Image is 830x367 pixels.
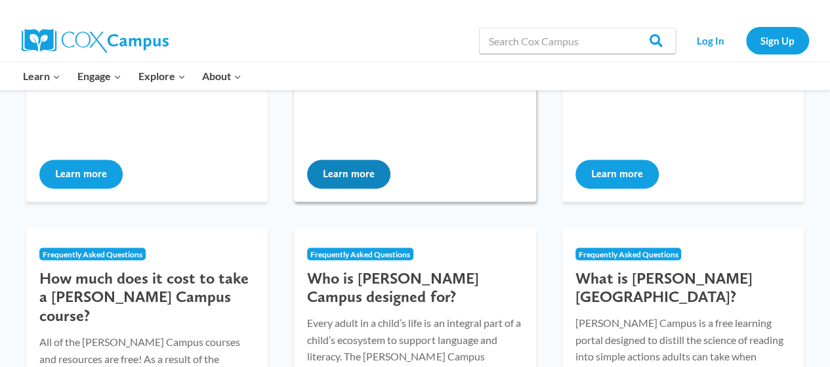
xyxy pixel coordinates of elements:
[307,269,522,307] h3: Who is [PERSON_NAME] Campus designed for?
[307,160,390,188] button: Learn more
[575,269,791,307] h3: What is [PERSON_NAME][GEOGRAPHIC_DATA]?
[575,160,659,188] button: Learn more
[130,62,194,90] button: Child menu of Explore
[39,160,123,188] button: Learn more
[746,27,809,54] a: Sign Up
[22,29,169,53] img: Cox Campus
[682,27,739,54] a: Log In
[310,249,410,259] span: Frequently Asked Questions
[15,62,70,90] button: Child menu of Learn
[682,27,809,54] nav: Secondary Navigation
[194,62,250,90] button: Child menu of About
[479,28,676,54] input: Search Cox Campus
[39,269,255,325] h3: How much does it cost to take a [PERSON_NAME] Campus course?
[578,249,678,259] span: Frequently Asked Questions
[69,62,130,90] button: Child menu of Engage
[15,62,250,90] nav: Primary Navigation
[43,249,142,259] span: Frequently Asked Questions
